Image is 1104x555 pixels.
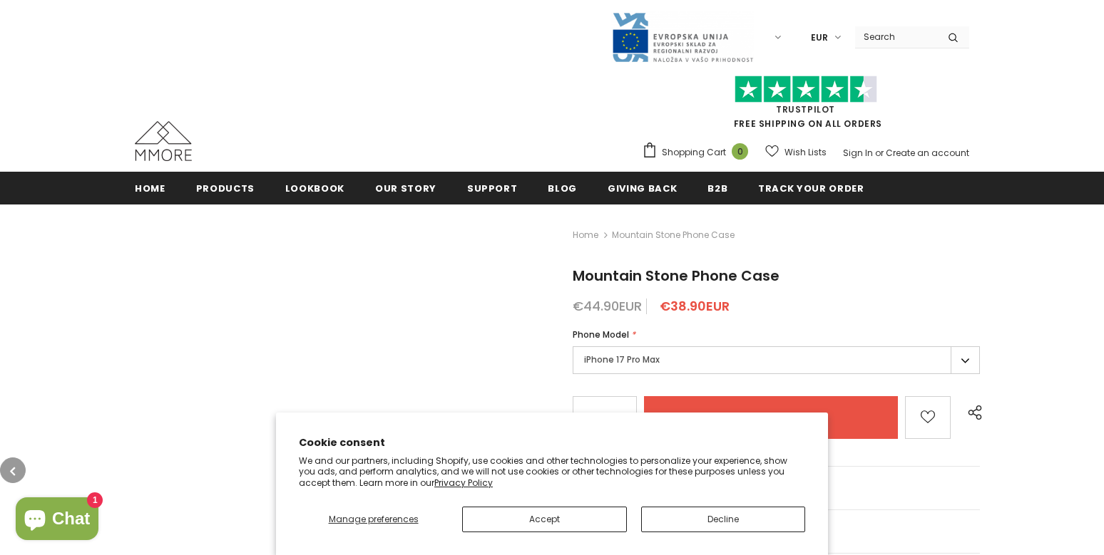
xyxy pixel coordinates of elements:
[875,147,884,159] span: or
[612,227,735,244] span: Mountain Stone Phone Case
[434,477,493,489] a: Privacy Policy
[886,147,969,159] a: Create an account
[642,82,969,130] span: FREE SHIPPING ON ALL ORDERS
[299,507,448,532] button: Manage preferences
[611,11,754,63] img: Javni Razpis
[196,182,255,195] span: Products
[644,396,898,439] input: Add to cart
[135,172,165,204] a: Home
[707,182,727,195] span: B2B
[135,121,192,161] img: MMORE Cases
[660,297,730,315] span: €38.90EUR
[329,513,419,525] span: Manage preferences
[135,182,165,195] span: Home
[299,455,805,489] p: We and our partners, including Shopify, use cookies and other technologies to personalize your ex...
[375,182,436,195] span: Our Story
[641,507,805,532] button: Decline
[285,172,344,204] a: Lookbook
[608,172,677,204] a: Giving back
[843,147,873,159] a: Sign In
[299,435,805,450] h2: Cookie consent
[758,172,864,204] a: Track your order
[758,182,864,195] span: Track your order
[765,140,827,165] a: Wish Lists
[707,172,727,204] a: B2B
[548,182,577,195] span: Blog
[467,172,518,204] a: support
[196,172,255,204] a: Products
[375,172,436,204] a: Our Story
[732,143,748,160] span: 0
[855,26,937,47] input: Search Site
[811,31,828,45] span: EUR
[642,142,755,163] a: Shopping Cart 0
[784,145,827,160] span: Wish Lists
[467,182,518,195] span: support
[611,31,754,43] a: Javni Razpis
[548,172,577,204] a: Blog
[735,76,877,103] img: Trust Pilot Stars
[462,507,626,532] button: Accept
[573,328,629,341] span: Phone Model
[573,227,598,244] a: Home
[11,497,103,544] inbox-online-store-chat: Shopify online store chat
[573,297,642,315] span: €44.90EUR
[776,103,835,115] a: Trustpilot
[662,145,726,160] span: Shopping Cart
[573,346,980,374] label: iPhone 17 Pro Max
[285,182,344,195] span: Lookbook
[608,182,677,195] span: Giving back
[573,266,780,286] span: Mountain Stone Phone Case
